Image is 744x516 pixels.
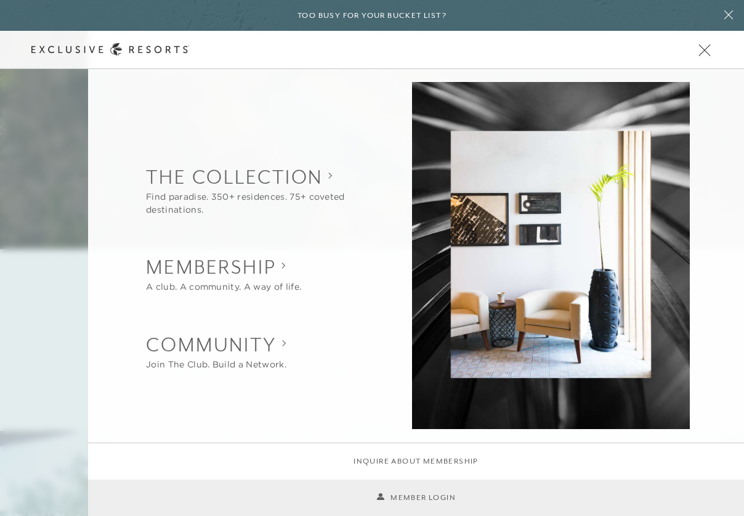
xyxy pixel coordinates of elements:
button: Open navigation [697,46,713,54]
h6: Too busy for your bucket list? [297,10,447,22]
a: Inquire about membership [354,456,479,467]
div: Find paradise. 350+ residences. 75+ coveted destinations. [146,190,366,216]
button: Show Community sub-navigation [146,331,286,371]
button: Show The Collection sub-navigation [146,163,366,216]
div: A club. A community. A way of life. [146,281,301,294]
div: Join The Club. Build a Network. [146,358,286,371]
h2: The Collection [146,163,366,190]
h2: Community [146,331,286,358]
button: Show Membership sub-navigation [146,253,301,293]
a: Member Login [376,492,456,504]
h2: Membership [146,253,301,281]
iframe: Qualified Messenger [687,459,744,516]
